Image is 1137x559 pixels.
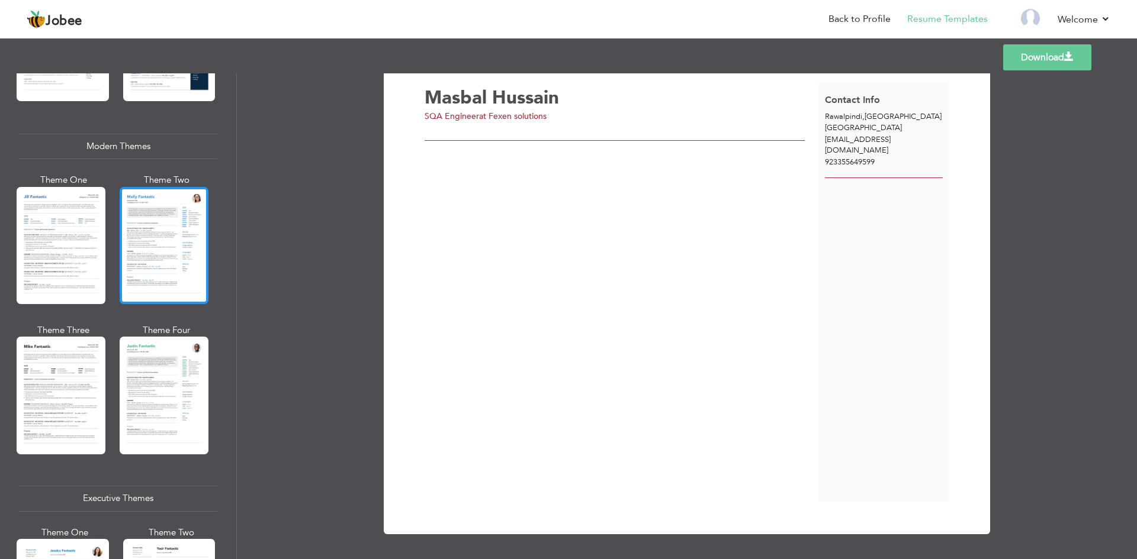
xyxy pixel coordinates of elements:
span: , [862,111,865,122]
div: Theme One [19,174,108,186]
div: Theme Three [19,324,108,337]
a: Jobee [27,10,82,29]
span: SQA Engineer [425,111,479,122]
div: Modern Themes [19,134,217,159]
div: Theme Two [126,526,218,539]
span: [EMAIL_ADDRESS][DOMAIN_NAME] [825,134,891,156]
span: [GEOGRAPHIC_DATA] [825,122,902,133]
span: at Fexen solutions [479,111,547,122]
a: Resume Templates [907,12,988,26]
span: Masbal [425,85,487,110]
div: Theme Two [122,174,211,186]
div: [GEOGRAPHIC_DATA] [818,111,950,133]
div: Executive Themes [19,486,217,511]
div: Theme Four [122,324,211,337]
a: Back to Profile [828,12,891,26]
img: Profile Img [1021,9,1040,28]
img: jobee.io [27,10,46,29]
span: Contact Info [825,93,880,106]
span: Jobee [46,15,82,28]
a: Download [1003,44,1091,70]
span: Hussain [492,85,559,110]
span: Rawalpindi [825,111,862,122]
div: Theme One [19,526,111,539]
span: 923355649599 [825,157,875,167]
a: Welcome [1058,12,1110,27]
